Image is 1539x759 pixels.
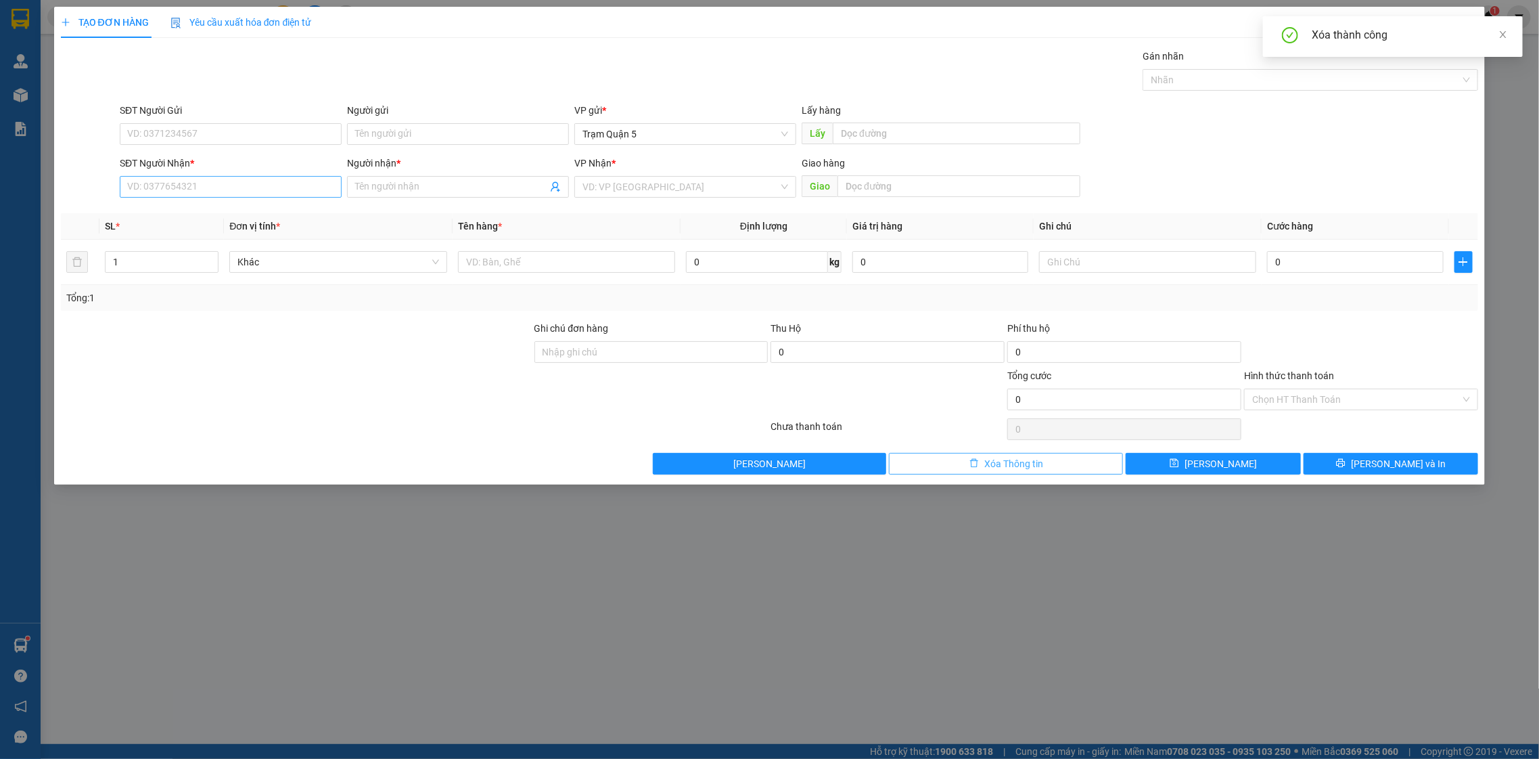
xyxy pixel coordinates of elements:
input: Ghi Chú [1039,251,1257,273]
div: SĐT Người Gửi [120,103,342,118]
button: printer[PERSON_NAME] và In [1304,453,1478,475]
span: Tên hàng [458,221,502,232]
span: check-circle [1282,27,1298,46]
span: [PERSON_NAME] [1185,456,1257,471]
span: save [1170,458,1179,469]
span: delete [969,458,979,469]
span: TẠO ĐƠN HÀNG [61,17,149,28]
span: Lấy hàng [802,105,841,116]
input: Dọc đường [833,123,1080,144]
span: user-add [550,181,561,192]
button: Close [1447,7,1485,45]
input: 0 [852,251,1028,273]
div: Tổng: 1 [66,290,594,305]
button: save[PERSON_NAME] [1126,453,1300,475]
button: plus [1454,251,1473,273]
div: VP gửi [574,103,796,118]
span: Giao hàng [802,158,845,169]
span: Đơn vị tính [229,221,280,232]
span: Yêu cầu xuất hóa đơn điện tử [170,17,312,28]
div: Chưa thanh toán [770,419,1007,443]
span: Tổng cước [1007,370,1051,381]
div: Người nhận [347,156,569,171]
label: Hình thức thanh toán [1244,370,1334,381]
div: Xóa thành công [1312,27,1507,43]
input: Ghi chú đơn hàng [534,341,768,363]
span: [PERSON_NAME] và In [1351,456,1446,471]
label: Gán nhãn [1143,51,1184,62]
img: icon [170,18,181,28]
div: Người gửi [347,103,569,118]
span: close [1498,30,1508,39]
span: Cước hàng [1267,221,1313,232]
span: VP Nhận [574,158,612,169]
th: Ghi chú [1034,213,1262,240]
label: Ghi chú đơn hàng [534,323,609,334]
span: [PERSON_NAME] [733,456,806,471]
span: Thu Hộ [771,323,801,334]
span: SL [105,221,116,232]
button: [PERSON_NAME] [653,453,887,475]
span: kg [828,251,842,273]
button: deleteXóa Thông tin [889,453,1123,475]
span: Định lượng [740,221,787,232]
div: Phí thu hộ [1007,321,1241,341]
span: Lấy [802,123,833,144]
span: Giao [802,175,837,197]
span: Trạm Quận 5 [582,124,788,144]
span: plus [1455,257,1473,267]
span: plus [61,18,70,27]
input: VD: Bàn, Ghế [458,251,676,273]
span: Giá trị hàng [852,221,902,232]
span: Xóa Thông tin [984,456,1043,471]
input: Dọc đường [837,175,1080,197]
span: printer [1336,458,1346,469]
button: delete [66,251,88,273]
div: SĐT Người Nhận [120,156,342,171]
span: Khác [237,252,439,272]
